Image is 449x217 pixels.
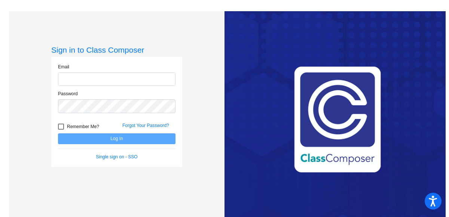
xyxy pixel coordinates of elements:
[51,45,182,55] h3: Sign in to Class Composer
[96,154,137,159] a: Single sign on - SSO
[58,63,69,70] label: Email
[67,122,99,131] span: Remember Me?
[58,133,175,144] button: Log In
[58,90,78,97] label: Password
[122,123,169,128] a: Forgot Your Password?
